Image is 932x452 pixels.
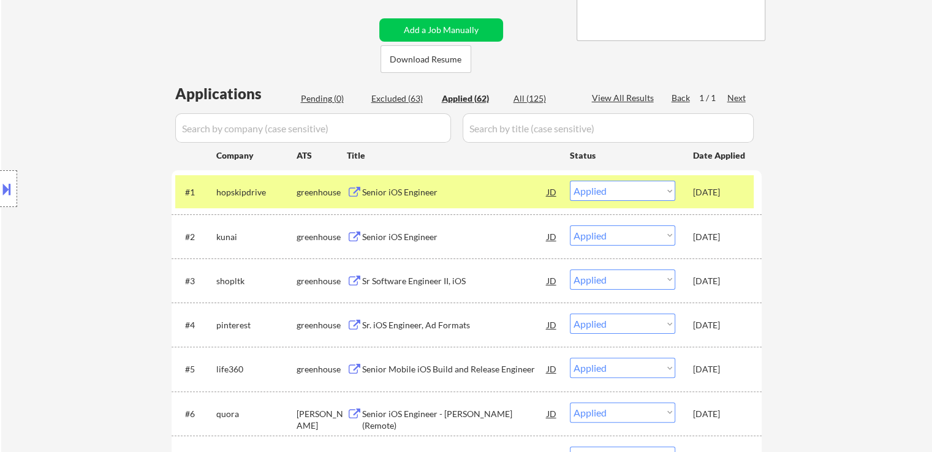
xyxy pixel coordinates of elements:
[216,408,297,420] div: quora
[297,149,347,162] div: ATS
[463,113,754,143] input: Search by title (case sensitive)
[442,92,503,105] div: Applied (62)
[546,358,558,380] div: JD
[216,186,297,198] div: hopskipdrive
[379,18,503,42] button: Add a Job Manually
[693,231,747,243] div: [DATE]
[297,408,347,432] div: [PERSON_NAME]
[546,402,558,424] div: JD
[216,231,297,243] div: kunai
[546,181,558,203] div: JD
[185,319,206,331] div: #4
[546,269,558,292] div: JD
[362,231,547,243] div: Senior iOS Engineer
[216,149,297,162] div: Company
[693,275,747,287] div: [DATE]
[362,408,547,432] div: Senior iOS Engineer - [PERSON_NAME] (Remote)
[297,186,347,198] div: greenhouse
[693,363,747,375] div: [DATE]
[546,314,558,336] div: JD
[216,319,297,331] div: pinterest
[371,92,433,105] div: Excluded (63)
[693,408,747,420] div: [DATE]
[175,113,451,143] input: Search by company (case sensitive)
[362,275,547,287] div: Sr Software Engineer II, iOS
[362,363,547,375] div: Senior Mobile iOS Build and Release Engineer
[297,319,347,331] div: greenhouse
[693,319,747,331] div: [DATE]
[672,92,691,104] div: Back
[699,92,727,104] div: 1 / 1
[185,363,206,375] div: #5
[297,363,347,375] div: greenhouse
[216,275,297,287] div: shopltk
[216,363,297,375] div: life360
[693,186,747,198] div: [DATE]
[175,86,297,101] div: Applications
[570,144,675,166] div: Status
[381,45,471,73] button: Download Resume
[301,92,362,105] div: Pending (0)
[362,319,547,331] div: Sr. iOS Engineer, Ad Formats
[185,408,206,420] div: #6
[592,92,657,104] div: View All Results
[693,149,747,162] div: Date Applied
[362,186,547,198] div: Senior iOS Engineer
[297,275,347,287] div: greenhouse
[546,225,558,247] div: JD
[347,149,558,162] div: Title
[297,231,347,243] div: greenhouse
[513,92,575,105] div: All (125)
[727,92,747,104] div: Next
